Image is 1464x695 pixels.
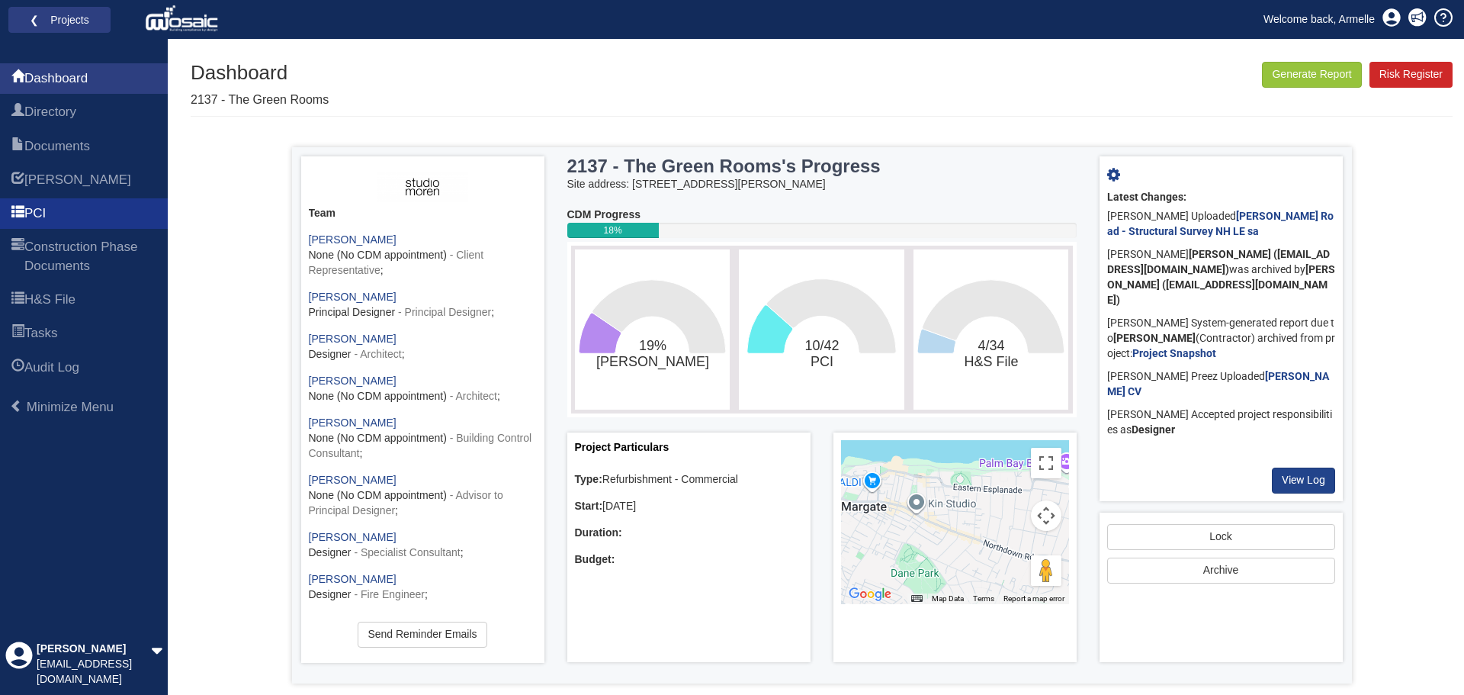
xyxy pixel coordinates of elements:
div: [PERSON_NAME] System-generated report due to (Contractor) archived from project: [1107,312,1335,365]
text: 19% [596,338,708,370]
span: PCI [24,204,46,223]
span: - Specialist Consultant [354,546,460,558]
a: Report a map error [1003,594,1064,603]
b: [PERSON_NAME] [1113,332,1196,344]
span: Documents [24,137,90,156]
button: Map camera controls [1031,500,1061,531]
div: ; [309,473,537,519]
span: PCI [11,205,24,224]
a: Risk Register [1369,62,1453,88]
div: ; [309,290,537,320]
a: Project Particulars [575,441,669,453]
iframe: Chat [1399,626,1453,684]
div: ; [309,416,537,462]
div: ; [309,572,537,603]
button: Archive [1107,558,1335,584]
div: Latest Changes: [1107,190,1335,205]
div: CDM Progress [567,208,1077,223]
a: Lock [1107,524,1335,550]
a: Project Snapshot [1132,347,1216,359]
b: Start: [575,500,603,512]
h1: Dashboard [191,62,329,84]
a: View Log [1272,468,1335,494]
svg: 4/34​H&S File [917,253,1064,406]
span: Documents [11,138,24,156]
span: None (No CDM appointment) [309,432,447,444]
a: [PERSON_NAME] [309,333,396,345]
span: Construction Phase Documents [11,239,24,276]
span: Principal Designer [309,306,396,318]
p: 2137 - The Green Rooms [191,92,329,109]
span: Designer [309,546,352,558]
div: ; [309,233,537,278]
span: Construction Phase Documents [24,238,156,275]
img: logo_white.png [145,4,222,34]
b: Budget: [575,553,615,565]
h3: 2137 - The Green Rooms's Progress [567,156,988,176]
span: Audit Log [24,359,79,377]
span: Directory [24,103,76,121]
a: [PERSON_NAME] [309,375,396,387]
div: 18% [567,223,659,238]
div: ; [309,530,537,561]
svg: 10/42​PCI [743,253,901,406]
span: - Fire Engineer [354,588,425,600]
span: Designer [309,348,352,360]
b: [PERSON_NAME] ([EMAIL_ADDRESS][DOMAIN_NAME]) [1107,263,1335,306]
text: 10/42 [804,338,839,369]
span: Tasks [24,324,57,343]
div: [PERSON_NAME] Uploaded [1107,205,1335,243]
img: ASH3fIiKEy5lAAAAAElFTkSuQmCC [377,172,467,202]
span: H&S File [11,291,24,310]
text: 4/34 [965,338,1019,369]
span: Designer [309,588,352,600]
div: [PERSON_NAME] Accepted project responsibilities as [1107,404,1335,442]
a: ❮ Projects [18,10,101,30]
span: H&S File [24,291,75,309]
b: Duration: [575,526,622,539]
a: [PERSON_NAME] CV [1107,370,1329,397]
span: Tasks [11,325,24,343]
a: Welcome back, Armelle [1252,8,1386,31]
tspan: H&S File [965,354,1019,369]
a: Send Reminder Emails [358,622,486,648]
b: [PERSON_NAME] ([EMAIL_ADDRESS][DOMAIN_NAME]) [1107,248,1330,275]
div: [EMAIL_ADDRESS][DOMAIN_NAME] [37,657,151,687]
div: [PERSON_NAME] was archived by [1107,243,1335,312]
button: Map Data [932,594,964,604]
span: None (No CDM appointment) [309,489,447,501]
div: Refurbishment - Commercial [575,472,803,487]
span: HARI [24,171,131,189]
span: Minimize Menu [10,400,23,413]
a: [PERSON_NAME] Road - Structural Survey NH LE sa [1107,210,1334,237]
a: [PERSON_NAME] [309,233,396,246]
div: ; [309,374,537,404]
b: Designer [1132,423,1175,436]
a: [PERSON_NAME] [309,291,396,303]
div: [DATE] [575,499,803,514]
span: - Principal Designer [398,306,491,318]
tspan: [PERSON_NAME] [596,354,708,370]
span: - Architect [354,348,401,360]
span: - Architect [450,390,497,402]
span: Audit Log [11,359,24,378]
div: [PERSON_NAME] [37,642,151,657]
button: Toggle fullscreen view [1031,448,1061,478]
img: Google [845,584,895,604]
span: Minimize Menu [27,400,114,414]
a: Open this area in Google Maps (opens a new window) [845,584,895,604]
b: Type: [575,473,602,485]
span: None (No CDM appointment) [309,390,447,402]
a: [PERSON_NAME] [309,531,396,543]
span: Directory [11,104,24,122]
span: - Advisor to Principal Designer [309,489,503,516]
button: Drag Pegman onto the map to open Street View [1031,555,1061,586]
div: [PERSON_NAME] Preez Uploaded [1107,365,1335,404]
div: Team [309,206,537,221]
div: Site address: [STREET_ADDRESS][PERSON_NAME] [567,177,1077,192]
span: HARI [11,172,24,190]
div: Project Location [833,433,1077,662]
button: Keyboard shortcuts [911,594,922,604]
